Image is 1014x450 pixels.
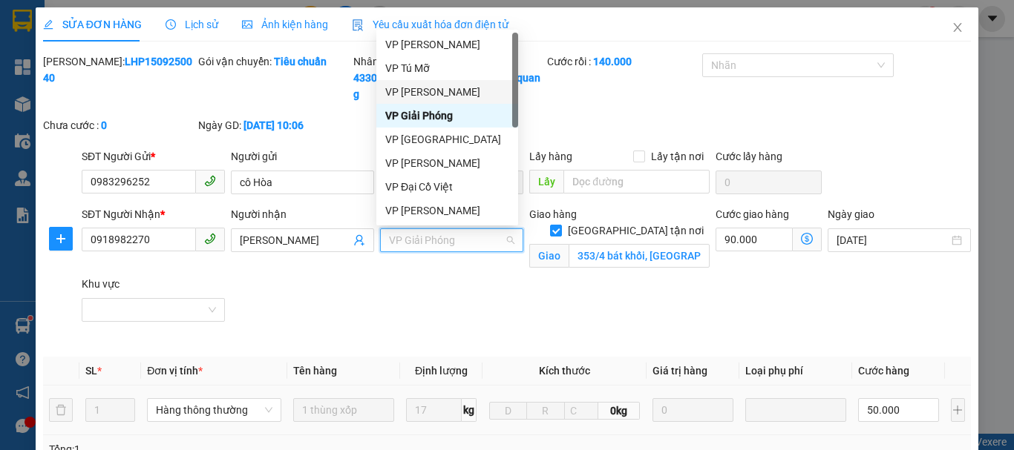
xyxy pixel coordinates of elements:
[43,53,195,86] div: [PERSON_NAME]:
[231,148,374,165] div: Người gửi
[242,19,252,30] span: picture
[828,208,874,220] label: Ngày giao
[198,117,350,133] div: Ngày GD:
[652,365,707,377] span: Giá trị hàng
[462,398,477,422] span: kg
[739,357,852,386] th: Loại phụ phí
[101,119,107,131] b: 0
[293,365,337,377] span: Tên hàng
[82,148,225,165] div: SĐT Người Gửi
[529,170,563,193] span: Lấy
[196,76,327,90] strong: : [DOMAIN_NAME]
[376,128,518,151] div: VP PHÚ SƠN
[385,202,509,219] div: VP [PERSON_NAME]
[156,399,272,421] span: Hàng thông thường
[147,365,203,377] span: Đơn vị tính
[564,402,598,420] input: C
[385,60,509,76] div: VP Tú Mỡ
[231,206,374,222] div: Người nhận
[243,119,304,131] b: [DATE] 10:06
[204,175,216,187] span: phone
[952,21,964,33] span: close
[598,402,641,420] span: 0kg
[202,44,322,59] strong: PHIẾU GỬI HÀNG
[160,25,362,41] strong: CÔNG TY TNHH VĨNH QUANG
[376,199,518,222] div: VP Trần Khát Chân
[716,208,789,220] label: Cước giao hàng
[293,398,394,422] input: VD: Bàn, Ghế
[593,56,632,67] b: 140.000
[529,208,577,220] span: Giao hàng
[652,398,733,422] input: 0
[385,155,509,171] div: VP [PERSON_NAME]
[82,206,225,222] div: SĐT Người Nhận
[352,19,508,30] span: Yêu cầu xuất hóa đơn điện tử
[376,104,518,128] div: VP Giải Phóng
[951,398,965,422] button: plus
[415,365,468,377] span: Định lượng
[43,117,195,133] div: Chưa cước :
[716,171,822,194] input: Cước lấy hàng
[166,19,218,30] span: Lịch sử
[489,402,527,420] input: D
[385,179,509,195] div: VP Đại Cồ Việt
[529,244,569,268] span: Giao
[801,233,813,245] span: dollar-circle
[43,19,53,30] span: edit
[82,276,225,292] div: Khu vực
[376,33,518,56] div: VP LÊ HỒNG PHONG
[376,175,518,199] div: VP Đại Cồ Việt
[198,53,350,70] div: Gói vận chuyển:
[937,7,978,49] button: Close
[242,19,328,30] span: Ảnh kiện hàng
[385,107,509,124] div: VP Giải Phóng
[166,19,176,30] span: clock-circle
[204,233,216,245] span: phone
[716,150,782,162] label: Cước lấy hàng
[529,150,572,162] span: Lấy hàng
[353,72,540,100] b: 43306_vophuong0961025083.vinhquang
[389,229,514,251] span: VP Giải Phóng
[716,228,793,251] input: Cước giao hàng
[27,23,97,93] img: logo
[539,365,590,377] span: Kích thước
[274,56,327,67] b: Tiêu chuẩn
[352,19,364,31] img: icon
[85,365,97,377] span: SL
[376,56,518,80] div: VP Tú Mỡ
[376,151,518,175] div: VP DƯƠNG ĐÌNH NGHỆ
[43,19,142,30] span: SỬA ĐƠN HÀNG
[645,148,710,165] span: Lấy tận nơi
[353,234,365,246] span: user-add
[49,227,73,251] button: plus
[196,79,231,90] span: Website
[385,131,509,148] div: VP [GEOGRAPHIC_DATA]
[376,80,518,104] div: VP Linh Đàm
[50,233,72,245] span: plus
[385,36,509,53] div: VP [PERSON_NAME]
[353,53,544,102] div: Nhân viên tạo:
[547,53,699,70] div: Cước rồi :
[562,222,710,239] span: [GEOGRAPHIC_DATA] tận nơi
[49,398,73,422] button: delete
[526,402,564,420] input: R
[569,244,710,268] input: Giao tận nơi
[858,365,909,377] span: Cước hàng
[213,62,310,73] strong: Hotline : 0889 23 23 23
[385,84,509,100] div: VP [PERSON_NAME]
[837,232,949,248] input: Ngày giao
[563,170,710,193] input: Dọc đường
